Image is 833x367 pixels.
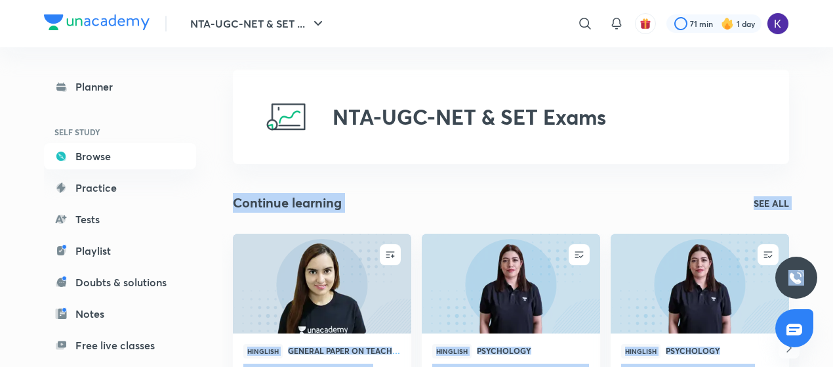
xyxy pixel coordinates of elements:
[44,301,196,327] a: Notes
[767,12,789,35] img: kanishka hemani
[231,232,413,334] img: new-thumbnail
[44,332,196,358] a: Free live classes
[44,175,196,201] a: Practice
[233,234,411,334] a: new-thumbnail
[44,121,196,143] h6: SELF STUDY
[754,196,789,210] a: SEE ALL
[44,269,196,295] a: Doubts & solutions
[477,347,590,356] a: Psychology
[666,347,779,356] a: Psychology
[477,347,590,355] span: Psychology
[243,344,283,358] span: Hinglish
[333,104,606,129] h2: NTA-UGC-NET & SET Exams
[666,347,779,355] span: Psychology
[621,344,660,358] span: Hinglish
[44,206,196,232] a: Tests
[640,18,651,30] img: avatar
[44,14,150,33] a: Company Logo
[44,74,196,100] a: Planner
[611,234,789,334] a: new-thumbnail
[609,232,790,334] img: new-thumbnail
[44,14,150,30] img: Company Logo
[288,347,401,356] a: General Paper on Teaching
[788,270,804,286] img: ttu
[432,344,472,358] span: Hinglish
[264,96,306,138] img: NTA-UGC-NET & SET Exams
[721,17,734,30] img: streak
[288,347,401,355] span: General Paper on Teaching
[635,13,656,34] button: avatar
[182,11,334,37] button: NTA-UGC-NET & SET ...
[44,238,196,264] a: Playlist
[420,232,601,334] img: new-thumbnail
[233,193,342,213] h2: Continue learning
[422,234,600,334] a: new-thumbnail
[44,143,196,169] a: Browse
